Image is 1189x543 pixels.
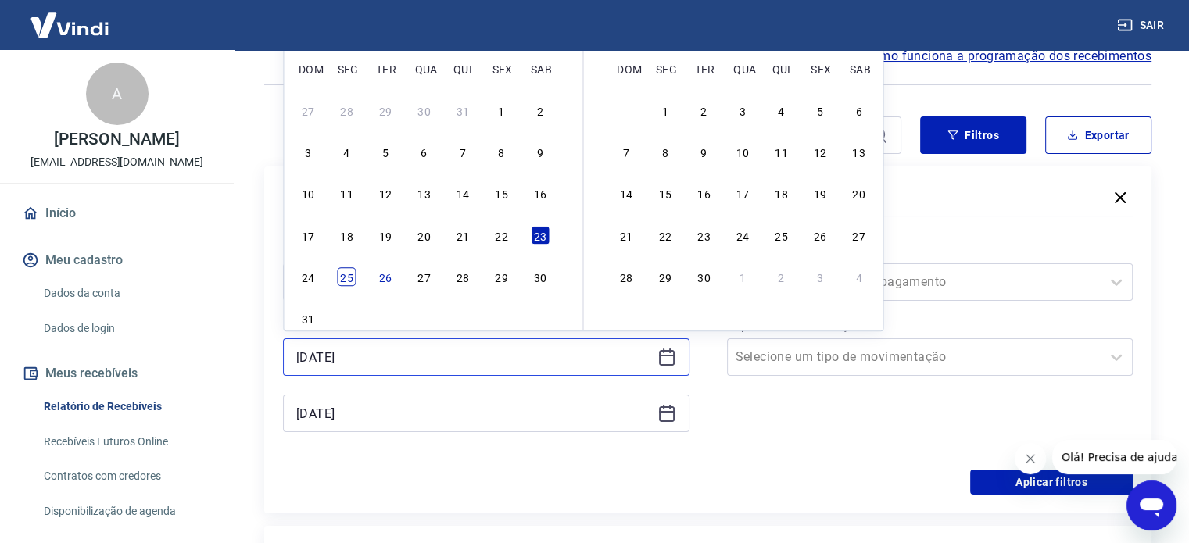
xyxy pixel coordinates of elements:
div: Choose quarta-feira, 17 de setembro de 2025 [733,184,752,203]
div: sab [531,59,550,78]
div: Choose quarta-feira, 27 de agosto de 2025 [414,267,433,286]
div: Choose domingo, 24 de agosto de 2025 [299,267,317,286]
div: Choose terça-feira, 29 de julho de 2025 [376,101,395,120]
div: Choose segunda-feira, 22 de setembro de 2025 [656,226,675,245]
div: Choose domingo, 3 de agosto de 2025 [299,142,317,161]
span: Olá! Precisa de ajuda? [9,11,131,23]
div: qui [772,59,791,78]
div: sab [850,59,868,78]
div: Choose quarta-feira, 3 de setembro de 2025 [414,309,433,328]
div: Choose sábado, 23 de agosto de 2025 [531,226,550,245]
div: Choose quinta-feira, 25 de setembro de 2025 [772,226,791,245]
div: Choose sexta-feira, 5 de setembro de 2025 [811,101,829,120]
div: Choose sexta-feira, 26 de setembro de 2025 [811,226,829,245]
div: Choose terça-feira, 26 de agosto de 2025 [376,267,395,286]
div: Choose quarta-feira, 1 de outubro de 2025 [733,267,752,286]
div: qui [453,59,472,78]
div: ter [694,59,713,78]
div: seg [338,59,356,78]
div: Choose quarta-feira, 24 de setembro de 2025 [733,226,752,245]
div: Choose quinta-feira, 11 de setembro de 2025 [772,142,791,161]
div: Choose terça-feira, 23 de setembro de 2025 [694,226,713,245]
a: Dados da conta [38,277,215,309]
div: Choose terça-feira, 30 de setembro de 2025 [694,267,713,286]
div: Choose domingo, 31 de agosto de 2025 [617,101,636,120]
div: qua [414,59,433,78]
div: Choose domingo, 31 de agosto de 2025 [299,309,317,328]
span: Saiba como funciona a programação dos recebimentos [829,47,1151,66]
div: Choose segunda-feira, 29 de setembro de 2025 [656,267,675,286]
div: Choose sexta-feira, 8 de agosto de 2025 [492,142,510,161]
div: Choose quarta-feira, 10 de setembro de 2025 [733,142,752,161]
div: Choose sábado, 6 de setembro de 2025 [531,309,550,328]
label: Tipo de Movimentação [730,316,1130,335]
div: Choose sexta-feira, 15 de agosto de 2025 [492,184,510,203]
div: Choose sábado, 13 de setembro de 2025 [850,142,868,161]
div: Choose quarta-feira, 20 de agosto de 2025 [414,226,433,245]
div: Choose quarta-feira, 3 de setembro de 2025 [733,101,752,120]
div: Choose segunda-feira, 15 de setembro de 2025 [656,184,675,203]
div: Choose sexta-feira, 12 de setembro de 2025 [811,142,829,161]
iframe: Fechar mensagem [1015,443,1046,474]
div: Choose terça-feira, 2 de setembro de 2025 [694,101,713,120]
button: Exportar [1045,116,1151,154]
div: Choose segunda-feira, 18 de agosto de 2025 [338,226,356,245]
div: Choose sábado, 20 de setembro de 2025 [850,184,868,203]
div: Choose segunda-feira, 1 de setembro de 2025 [656,101,675,120]
div: Choose sexta-feira, 19 de setembro de 2025 [811,184,829,203]
div: Choose sábado, 9 de agosto de 2025 [531,142,550,161]
img: Vindi [19,1,120,48]
div: A [86,63,149,125]
div: Choose sábado, 2 de agosto de 2025 [531,101,550,120]
div: Choose sexta-feira, 5 de setembro de 2025 [492,309,510,328]
p: [PERSON_NAME] [54,131,179,148]
div: Choose segunda-feira, 11 de agosto de 2025 [338,184,356,203]
button: Aplicar filtros [970,470,1133,495]
p: [EMAIL_ADDRESS][DOMAIN_NAME] [30,154,203,170]
div: Choose sábado, 6 de setembro de 2025 [850,101,868,120]
a: Disponibilização de agenda [38,495,215,527]
div: Choose sexta-feira, 1 de agosto de 2025 [492,101,510,120]
div: Choose terça-feira, 5 de agosto de 2025 [376,142,395,161]
div: Choose quinta-feira, 4 de setembro de 2025 [772,101,791,120]
div: Choose quarta-feira, 13 de agosto de 2025 [414,184,433,203]
div: Choose segunda-feira, 1 de setembro de 2025 [338,309,356,328]
div: Choose quinta-feira, 28 de agosto de 2025 [453,267,472,286]
div: dom [299,59,317,78]
div: qua [733,59,752,78]
button: Meus recebíveis [19,356,215,391]
div: Choose sexta-feira, 29 de agosto de 2025 [492,267,510,286]
div: Choose domingo, 17 de agosto de 2025 [299,226,317,245]
input: Data inicial [296,345,651,369]
div: Choose sábado, 4 de outubro de 2025 [850,267,868,286]
div: Choose segunda-feira, 25 de agosto de 2025 [338,267,356,286]
div: Choose terça-feira, 16 de setembro de 2025 [694,184,713,203]
div: Choose quinta-feira, 18 de setembro de 2025 [772,184,791,203]
a: Relatório de Recebíveis [38,391,215,423]
div: Choose quarta-feira, 6 de agosto de 2025 [414,142,433,161]
div: month 2025-09 [615,98,871,288]
div: sex [811,59,829,78]
div: Choose domingo, 10 de agosto de 2025 [299,184,317,203]
div: month 2025-08 [296,98,551,330]
a: Dados de login [38,313,215,345]
div: Choose quinta-feira, 21 de agosto de 2025 [453,226,472,245]
div: ter [376,59,395,78]
a: Recebíveis Futuros Online [38,426,215,458]
div: Choose quinta-feira, 31 de julho de 2025 [453,101,472,120]
button: Filtros [920,116,1026,154]
div: Choose quinta-feira, 4 de setembro de 2025 [453,309,472,328]
div: Choose quinta-feira, 7 de agosto de 2025 [453,142,472,161]
iframe: Mensagem da empresa [1052,440,1176,474]
div: Choose quinta-feira, 14 de agosto de 2025 [453,184,472,203]
button: Sair [1114,11,1170,40]
div: Choose terça-feira, 9 de setembro de 2025 [694,142,713,161]
div: Choose domingo, 28 de setembro de 2025 [617,267,636,286]
div: Choose quarta-feira, 30 de julho de 2025 [414,101,433,120]
div: Choose terça-feira, 12 de agosto de 2025 [376,184,395,203]
div: Choose segunda-feira, 8 de setembro de 2025 [656,142,675,161]
div: Choose domingo, 7 de setembro de 2025 [617,142,636,161]
input: Data final [296,402,651,425]
div: Choose domingo, 27 de julho de 2025 [299,101,317,120]
div: Choose sábado, 27 de setembro de 2025 [850,226,868,245]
